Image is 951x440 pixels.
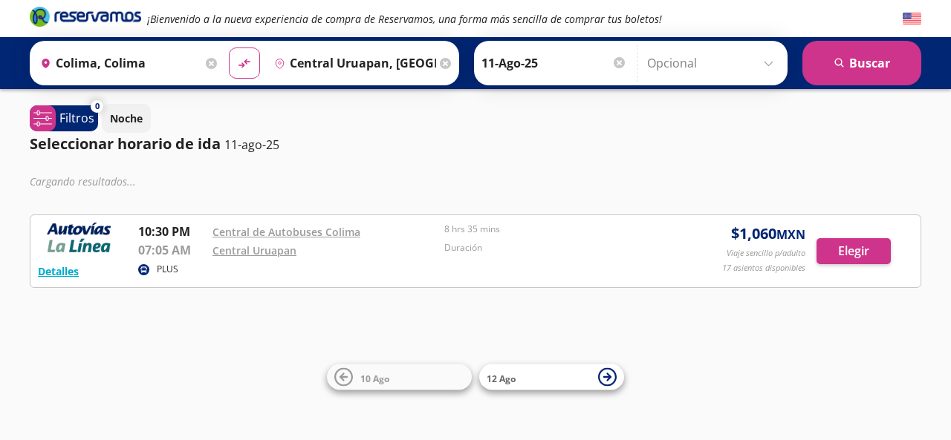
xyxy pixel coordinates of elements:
[30,5,141,27] i: Brand Logo
[903,10,921,28] button: English
[479,364,624,390] button: 12 Ago
[731,223,805,245] span: $ 1,060
[327,364,472,390] button: 10 Ago
[444,241,669,255] p: Duración
[817,238,891,264] button: Elegir
[647,45,780,82] input: Opcional
[38,223,120,252] img: RESERVAMOS
[30,105,98,131] button: 0Filtros
[802,41,921,85] button: Buscar
[776,226,805,243] small: MXN
[30,174,136,188] em: Cargando resultados ...
[727,247,805,260] p: Viaje sencillo p/adulto
[59,109,94,127] p: Filtros
[30,133,221,155] p: Seleccionar horario de ida
[157,263,178,276] p: PLUS
[444,223,669,236] p: 8 hrs 35 mins
[722,262,805,275] p: 17 asientos disponibles
[38,263,79,279] button: Detalles
[102,104,151,133] button: Noche
[487,372,516,384] span: 12 Ago
[481,45,627,82] input: Elegir Fecha
[30,5,141,32] a: Brand Logo
[138,223,205,240] p: 10:30 PM
[224,136,279,154] p: 11-ago-25
[212,225,360,239] a: Central de Autobuses Colima
[34,45,202,82] input: Buscar Origen
[95,100,100,113] span: 0
[138,241,205,259] p: 07:05 AM
[110,111,143,126] p: Noche
[212,243,296,257] a: Central Uruapan
[360,372,389,384] span: 10 Ago
[268,45,436,82] input: Buscar Destino
[147,12,662,26] em: ¡Bienvenido a la nueva experiencia de compra de Reservamos, una forma más sencilla de comprar tus...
